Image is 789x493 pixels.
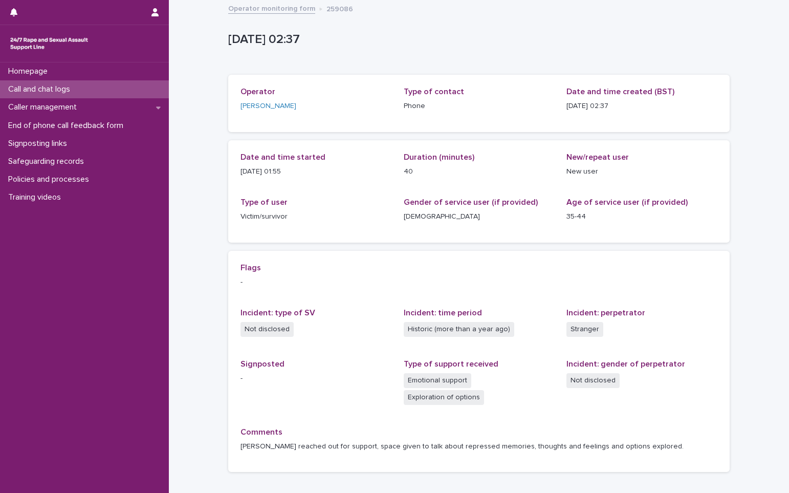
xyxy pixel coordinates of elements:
[8,33,90,54] img: rhQMoQhaT3yELyF149Cw
[404,198,538,206] span: Gender of service user (if provided)
[404,153,474,161] span: Duration (minutes)
[404,360,498,368] span: Type of support received
[240,101,296,112] a: [PERSON_NAME]
[566,309,645,317] span: Incident: perpetrator
[404,88,464,96] span: Type of contact
[4,192,69,202] p: Training videos
[566,88,674,96] span: Date and time created (BST)
[240,441,717,452] p: [PERSON_NAME] reached out for support, space given to talk about repressed memories, thoughts and...
[404,166,555,177] p: 40
[4,175,97,184] p: Policies and processes
[228,32,726,47] p: [DATE] 02:37
[240,277,717,288] p: -
[240,153,325,161] span: Date and time started
[566,198,688,206] span: Age of service user (if provided)
[404,373,471,388] span: Emotional support
[4,102,85,112] p: Caller management
[240,211,391,222] p: Victim/survivor
[228,2,315,14] a: Operator monitoring form
[240,264,261,272] span: Flags
[404,390,484,405] span: Exploration of options
[566,211,717,222] p: 35-44
[404,101,555,112] p: Phone
[4,139,75,148] p: Signposting links
[240,360,284,368] span: Signposted
[240,166,391,177] p: [DATE] 01:55
[566,153,629,161] span: New/repeat user
[404,309,482,317] span: Incident: time period
[240,88,275,96] span: Operator
[4,157,92,166] p: Safeguarding records
[240,309,315,317] span: Incident: type of SV
[566,360,685,368] span: Incident: gender of perpetrator
[566,101,717,112] p: [DATE] 02:37
[240,373,391,384] p: -
[404,211,555,222] p: [DEMOGRAPHIC_DATA]
[240,198,288,206] span: Type of user
[404,322,514,337] span: Historic (more than a year ago)
[4,84,78,94] p: Call and chat logs
[240,322,294,337] span: Not disclosed
[4,121,131,131] p: End of phone call feedback form
[566,166,717,177] p: New user
[326,3,353,14] p: 259086
[566,322,603,337] span: Stranger
[4,67,56,76] p: Homepage
[240,428,282,436] span: Comments
[566,373,620,388] span: Not disclosed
